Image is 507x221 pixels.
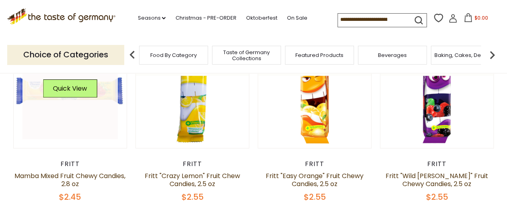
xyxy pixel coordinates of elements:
p: Choice of Categories [7,45,124,65]
a: Fritt "Easy Orange" Fruit Chewy Candies, 2.5 oz [266,171,364,189]
a: Featured Products [295,52,343,58]
img: Fritt [380,35,494,148]
a: Beverages [378,52,407,58]
a: Christmas - PRE-ORDER [175,14,236,22]
a: Baking, Cakes, Desserts [434,52,497,58]
span: $2.45 [59,191,81,203]
a: Fritt "Wild [PERSON_NAME]" Fruit Chewy Candies, 2.5 oz [386,171,488,189]
span: $2.55 [181,191,203,203]
button: $0.00 [459,13,493,25]
span: $2.55 [304,191,326,203]
span: $0.00 [474,14,488,21]
img: previous arrow [124,47,140,63]
div: Fritt [135,160,250,168]
div: Fritt [13,160,127,168]
span: $2.55 [426,191,448,203]
a: Mamba Mixed Fruit Chewy Candies, 2.8 oz [14,171,125,189]
a: Seasons [137,14,166,22]
div: Fritt [258,160,372,168]
img: Fritt [136,35,249,148]
img: Mamba [14,35,127,148]
a: On Sale [287,14,307,22]
a: Taste of Germany Collections [214,49,279,61]
a: Fritt "Crazy Lemon" Fruit Chew Candies, 2.5 oz [145,171,240,189]
img: next arrow [484,47,500,63]
img: Fritt [258,35,372,148]
button: Quick View [43,79,97,97]
a: Oktoberfest [246,14,277,22]
a: Food By Category [150,52,197,58]
div: Fritt [380,160,494,168]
